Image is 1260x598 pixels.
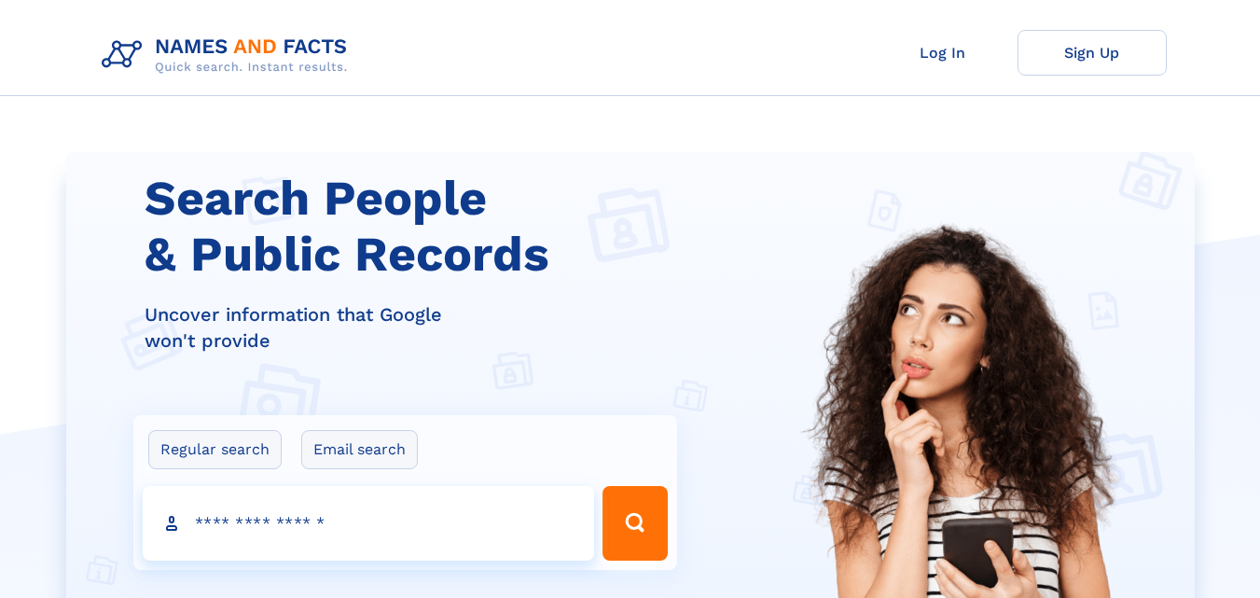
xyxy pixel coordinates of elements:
label: Email search [301,430,418,469]
button: Search Button [602,486,668,561]
label: Regular search [148,430,282,469]
h1: Search People & Public Records [145,171,689,283]
img: Logo Names and Facts [94,30,363,80]
a: Log In [868,30,1018,76]
a: Sign Up [1018,30,1167,76]
input: search input [143,486,594,561]
div: Uncover information that Google won't provide [145,301,689,354]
